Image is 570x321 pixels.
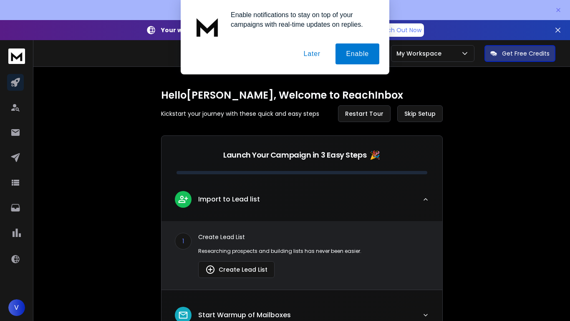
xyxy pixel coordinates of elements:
[338,105,391,122] button: Restart Tour
[191,10,224,43] img: notification icon
[198,261,275,278] button: Create Lead List
[198,194,260,204] p: Import to Lead list
[205,265,215,275] img: lead
[335,43,379,64] button: Enable
[404,110,436,118] span: Skip Setup
[223,149,366,161] p: Launch Your Campaign in 3 Easy Steps
[224,10,379,29] div: Enable notifications to stay on top of your campaigns with real-time updates on replies.
[198,233,429,241] p: Create Lead List
[161,184,442,221] button: leadImport to Lead list
[198,310,291,320] p: Start Warmup of Mailboxes
[397,105,443,122] button: Skip Setup
[178,194,189,204] img: lead
[198,248,429,255] p: Researching prospects and building lists has never been easier.
[161,89,443,102] h1: Hello [PERSON_NAME] , Welcome to ReachInbox
[175,233,192,250] div: 1
[8,299,25,316] button: V
[161,110,319,118] p: Kickstart your journey with these quick and easy steps
[293,43,330,64] button: Later
[161,221,442,290] div: leadImport to Lead list
[178,310,189,321] img: lead
[370,149,380,161] span: 🎉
